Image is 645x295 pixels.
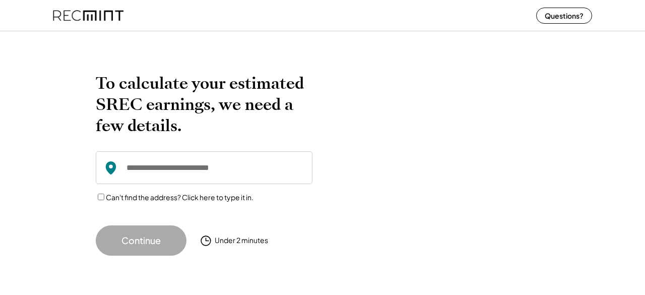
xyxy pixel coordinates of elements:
[215,235,268,246] div: Under 2 minutes
[96,225,186,256] button: Continue
[338,73,534,234] img: yH5BAEAAAAALAAAAAABAAEAAAIBRAA7
[96,73,312,136] h2: To calculate your estimated SREC earnings, we need a few details.
[536,8,592,24] button: Questions?
[106,193,253,202] label: Can't find the address? Click here to type it in.
[53,2,123,29] img: recmint-logotype%403x%20%281%29.jpeg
